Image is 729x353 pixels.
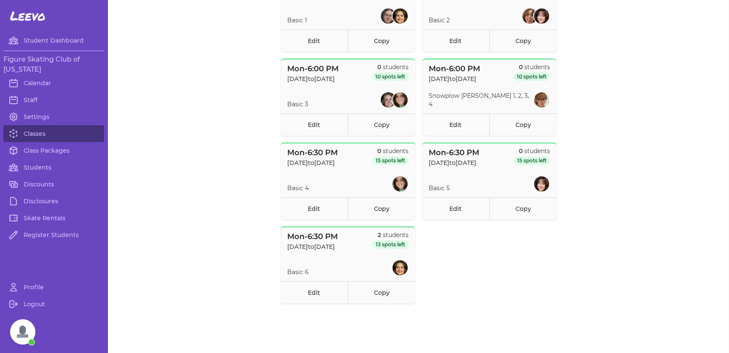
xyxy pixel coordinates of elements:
a: Calendar [3,75,104,92]
a: Students [3,159,104,176]
a: Skate Rentals [3,210,104,226]
a: Copy [348,113,415,136]
a: Class Packages [3,142,104,159]
a: Classes [3,125,104,142]
a: Edit [422,113,489,136]
p: Basic 2 [429,16,450,24]
span: 10 spots left [513,73,550,81]
a: Logout [3,296,104,313]
p: Mon - 6:30 PM [287,231,338,243]
p: Basic 4 [287,184,309,192]
p: Mon - 6:00 PM [287,63,339,75]
p: Basic 6 [287,268,309,276]
a: Disclosures [3,193,104,210]
p: Snowplow [PERSON_NAME] 1, 2, 3, 4 [429,92,533,108]
a: Edit [280,197,348,220]
span: Leevo [10,8,45,24]
h3: Figure Skating Club of [US_STATE] [3,54,104,75]
a: Student Dashboard [3,32,104,49]
a: Edit [280,30,348,52]
p: Mon - 6:30 PM [287,147,338,159]
p: [DATE] to [DATE] [429,75,480,83]
a: Profile [3,279,104,296]
span: 2 [378,231,381,239]
p: Basic 3 [287,100,308,108]
a: Open chat [10,319,35,345]
p: [DATE] to [DATE] [287,243,338,251]
a: Edit [280,113,348,136]
p: students [514,147,550,155]
span: 0 [377,147,381,155]
span: 15 spots left [372,156,409,165]
p: students [372,231,409,239]
a: Copy [489,113,557,136]
span: 10 spots left [372,73,409,81]
a: Copy [489,30,557,52]
a: Staff [3,92,104,108]
p: Basic 1 [287,16,307,24]
p: [DATE] to [DATE] [287,75,339,83]
p: [DATE] to [DATE] [287,159,338,167]
a: Copy [489,197,557,220]
a: Copy [348,281,415,304]
a: Copy [348,30,415,52]
a: Edit [422,30,489,52]
a: Settings [3,108,104,125]
span: 13 spots left [372,240,409,249]
a: Discounts [3,176,104,193]
a: Edit [422,197,489,220]
p: Basic 5 [429,184,450,192]
a: Edit [280,281,348,304]
p: students [513,63,550,71]
p: students [372,63,409,71]
a: Copy [348,197,415,220]
span: 0 [377,63,381,71]
span: 15 spots left [514,156,550,165]
a: Register Students [3,226,104,243]
p: [DATE] to [DATE] [429,159,479,167]
span: 0 [519,147,523,155]
p: students [372,147,409,155]
p: Mon - 6:30 PM [429,147,479,159]
p: Mon - 6:00 PM [429,63,480,75]
span: 0 [519,63,523,71]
